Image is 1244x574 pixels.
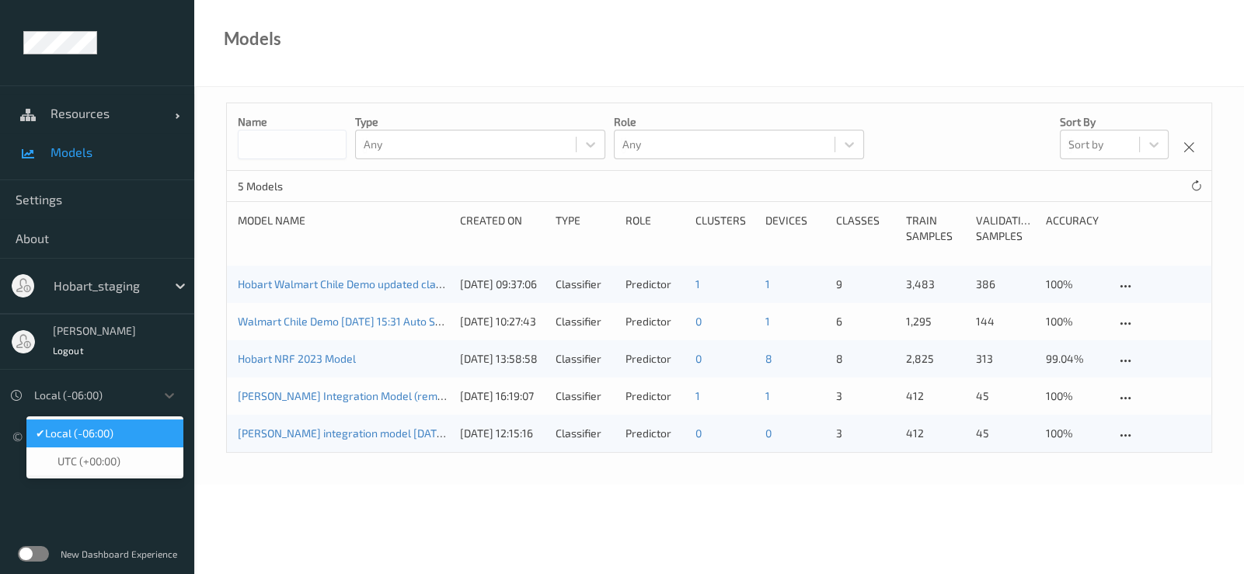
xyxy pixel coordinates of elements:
[238,315,453,328] a: Walmart Chile Demo [DATE] 15:31 Auto Save
[976,314,1035,329] p: 144
[625,426,685,441] div: Predictor
[556,277,615,292] div: Classifier
[238,389,510,402] a: [PERSON_NAME] Integration Model (removed guarded)
[556,213,615,244] div: Type
[238,179,354,194] p: 5 Models
[1046,388,1105,404] p: 100%
[556,351,615,367] div: Classifier
[460,388,545,404] div: [DATE] 16:19:07
[1060,114,1169,130] p: Sort by
[906,351,965,367] p: 2,825
[976,213,1035,244] div: Validation Samples
[238,213,449,244] div: Model Name
[625,314,685,329] div: Predictor
[238,426,527,440] a: [PERSON_NAME] integration model [DATE] 17:42 Auto Save
[976,351,1035,367] p: 313
[765,389,770,402] a: 1
[355,114,605,130] p: Type
[695,352,702,365] a: 0
[625,351,685,367] div: Predictor
[238,114,347,130] p: Name
[460,351,545,367] div: [DATE] 13:58:58
[765,213,824,244] div: devices
[1046,351,1105,367] p: 99.04%
[836,277,895,292] p: 9
[836,388,895,404] p: 3
[556,388,615,404] div: Classifier
[460,213,545,244] div: Created On
[460,277,545,292] div: [DATE] 09:37:06
[765,426,772,440] a: 0
[906,213,965,244] div: Train Samples
[238,277,458,290] a: Hobart Walmart Chile Demo updated classes
[836,426,895,441] p: 3
[625,388,685,404] div: Predictor
[556,314,615,329] div: Classifier
[906,426,965,441] p: 412
[765,315,770,328] a: 1
[460,426,545,441] div: [DATE] 12:15:16
[765,352,772,365] a: 8
[695,213,754,244] div: clusters
[614,114,864,130] p: Role
[976,426,1035,441] p: 45
[976,388,1035,404] p: 45
[1046,213,1105,244] div: Accuracy
[224,31,281,47] div: Models
[556,426,615,441] div: Classifier
[1046,277,1105,292] p: 100%
[460,314,545,329] div: [DATE] 10:27:43
[906,277,965,292] p: 3,483
[1046,314,1105,329] p: 100%
[625,277,685,292] div: Predictor
[765,277,770,290] a: 1
[695,277,700,290] a: 1
[836,351,895,367] p: 8
[695,315,702,328] a: 0
[625,213,685,244] div: Role
[906,388,965,404] p: 412
[906,314,965,329] p: 1,295
[976,277,1035,292] p: 386
[695,426,702,440] a: 0
[836,213,895,244] div: Classes
[836,314,895,329] p: 6
[695,389,700,402] a: 1
[1046,426,1105,441] p: 100%
[238,352,356,365] a: Hobart NRF 2023 Model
